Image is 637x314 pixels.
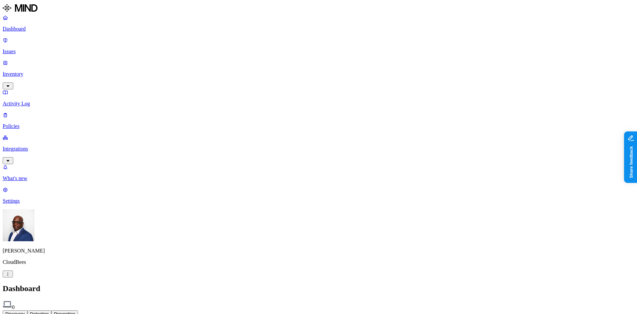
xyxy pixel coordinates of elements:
[3,146,634,152] p: Integrations
[3,123,634,129] p: Policies
[3,101,634,107] p: Activity Log
[3,259,634,265] p: CloudBees
[3,175,634,181] p: What's new
[3,198,634,204] p: Settings
[3,300,12,309] img: endpoint.svg
[3,164,634,181] a: What's new
[3,209,35,241] img: Gregory Thomas
[3,15,634,32] a: Dashboard
[3,3,634,15] a: MIND
[3,3,37,13] img: MIND
[3,187,634,204] a: Settings
[3,71,634,77] p: Inventory
[3,37,634,54] a: Issues
[3,112,634,129] a: Policies
[3,49,634,54] p: Issues
[3,26,634,32] p: Dashboard
[3,89,634,107] a: Activity Log
[3,60,634,88] a: Inventory
[3,135,634,163] a: Integrations
[3,284,634,293] h2: Dashboard
[12,304,15,310] span: 0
